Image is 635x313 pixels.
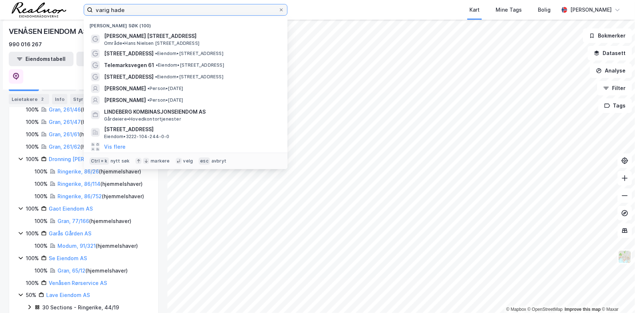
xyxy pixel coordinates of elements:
span: [STREET_ADDRESS] [104,49,154,58]
div: [PERSON_NAME] [570,5,612,14]
div: 100% [35,192,48,201]
div: avbryt [211,158,226,164]
a: Gaot Eiendom AS [49,206,93,212]
div: 100% [26,229,39,238]
div: 100% [26,155,39,164]
a: OpenStreetMap [528,307,563,312]
div: ( hjemmelshaver ) [57,180,143,188]
button: Bokmerker [583,28,632,43]
a: Modum, 91/321 [57,243,96,249]
span: • [156,62,158,68]
span: Eiendom • [STREET_ADDRESS] [155,51,223,56]
span: • [155,51,157,56]
div: ( hjemmelshaver ) [49,130,122,139]
div: esc [199,157,210,165]
a: Ringerike, 86/752 [57,193,102,199]
span: Gårdeiere • Hovedkontortjenester [104,116,181,122]
span: Eiendom • 3222-104-244-0-0 [104,134,170,140]
a: Gran, 65/12 [57,267,86,274]
a: Garås Gården AS [49,230,91,236]
div: 100% [26,279,39,287]
span: • [147,97,150,103]
div: ( hjemmelshaver ) [57,242,138,250]
span: Eiendom • [STREET_ADDRESS] [155,74,223,80]
div: 30 Sections - Ringerike, 44/19 [42,303,119,312]
div: 100% [26,204,39,213]
a: Improve this map [565,307,601,312]
button: Analyse [590,63,632,78]
span: • [155,74,157,79]
div: ( hjemmelshaver ) [49,105,123,114]
div: VENÅSEN EIENDOM AS [9,26,89,37]
a: Lave Eiendom AS [46,292,90,298]
a: Gran, 261/47 [49,119,81,125]
span: [STREET_ADDRESS] [104,73,154,81]
div: Mine Tags [496,5,522,14]
div: velg [183,158,193,164]
span: [STREET_ADDRESS] [104,125,279,134]
a: Dronning [PERSON_NAME] AS [49,156,122,162]
img: Z [618,250,632,264]
div: 990 016 267 [9,40,42,49]
a: Mapbox [506,307,526,312]
a: Gran, 261/61 [49,131,79,137]
button: Eiendomstabell [9,52,74,66]
span: [PERSON_NAME] [104,96,146,105]
a: Ringerike, 86/26 [57,168,99,175]
div: 100% [35,217,48,226]
span: Område • Hans Nielsen [STREET_ADDRESS] [104,40,199,46]
div: Info [52,94,67,104]
div: 100% [26,142,39,151]
button: Datasett [588,46,632,60]
span: Person • [DATE] [147,97,183,103]
img: realnor-logo.934646d98de889bb5806.png [12,2,66,17]
a: Gran, 261/62 [49,144,80,150]
div: 100% [35,180,48,188]
div: 100% [35,266,48,275]
div: Kart [469,5,480,14]
div: 100% [26,105,39,114]
div: Bolig [538,5,551,14]
div: Leietakere [9,94,49,104]
div: 100% [26,118,39,126]
span: [PERSON_NAME] [STREET_ADDRESS] [104,32,279,40]
div: Kontrollprogram for chat [599,278,635,313]
a: Se Eiendom AS [49,255,87,261]
span: [PERSON_NAME] [104,84,146,93]
a: Ringerike, 86/114 [57,181,100,187]
div: ( hjemmelshaver ) [57,167,141,176]
div: ( hjemmelshaver ) [57,192,144,201]
a: Venåsen Rørservice AS [49,280,107,286]
span: • [147,86,150,91]
input: Søk på adresse, matrikkel, gårdeiere, leietakere eller personer [93,4,278,15]
div: ( hjemmelshaver ) [57,266,128,275]
span: Telemarksvegen 61 [104,61,154,70]
div: Styret [70,94,100,104]
div: 100% [35,167,48,176]
button: Filter [597,81,632,95]
div: ( hjemmelshaver ) [49,142,123,151]
div: 100% [26,254,39,263]
span: Person • [DATE] [147,86,183,91]
button: Leietakertabell [76,52,141,66]
div: 2 [39,95,46,103]
div: markere [151,158,170,164]
div: nytt søk [111,158,130,164]
a: Gran, 261/46 [49,106,81,113]
button: Vis flere [104,142,126,151]
button: Tags [598,98,632,113]
div: [PERSON_NAME] søk (100) [84,17,287,30]
div: Ctrl + k [90,157,109,165]
iframe: Chat Widget [599,278,635,313]
div: 50% [26,291,36,300]
div: 100% [35,242,48,250]
span: Eiendom • [STREET_ADDRESS] [156,62,224,68]
div: ( hjemmelshaver ) [57,217,131,226]
a: Gran, 77/166 [57,218,89,224]
div: 100% [26,130,39,139]
div: ( hjemmelshaver ) [49,118,123,126]
span: LINDEBERG KOMBINASJONSEIENDOM AS [104,107,279,116]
